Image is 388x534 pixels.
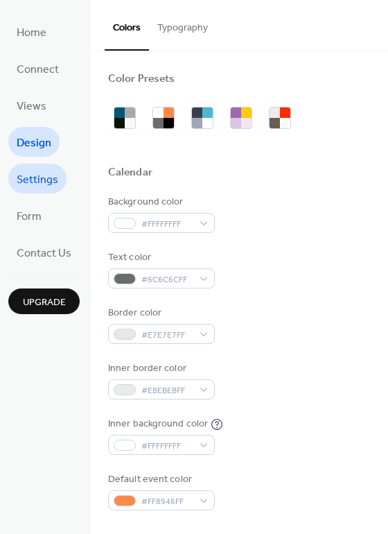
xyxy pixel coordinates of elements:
[17,243,71,264] span: Contact Us
[8,288,80,314] button: Upgrade
[141,273,193,287] span: #6C6C6CFF
[8,90,55,120] a: Views
[108,361,212,376] div: Inner border color
[108,72,175,87] div: Color Presets
[8,200,50,230] a: Form
[108,166,152,180] div: Calendar
[17,206,42,227] span: Form
[141,494,193,509] span: #FF8946FF
[8,17,55,46] a: Home
[17,59,59,80] span: Connect
[17,96,46,117] span: Views
[17,132,51,154] span: Design
[108,417,208,431] div: Inner background color
[23,295,66,310] span: Upgrade
[108,472,212,487] div: Default event color
[108,306,212,320] div: Border color
[141,217,193,232] span: #FFFFFFFF
[108,250,212,265] div: Text color
[8,127,60,157] a: Design
[8,53,67,83] a: Connect
[141,439,193,454] span: #FFFFFFFF
[17,169,58,191] span: Settings
[17,22,46,44] span: Home
[8,237,80,267] a: Contact Us
[141,328,193,343] span: #E7E7E7FF
[141,384,193,398] span: #EBEBEBFF
[108,195,212,209] div: Background color
[8,164,67,193] a: Settings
